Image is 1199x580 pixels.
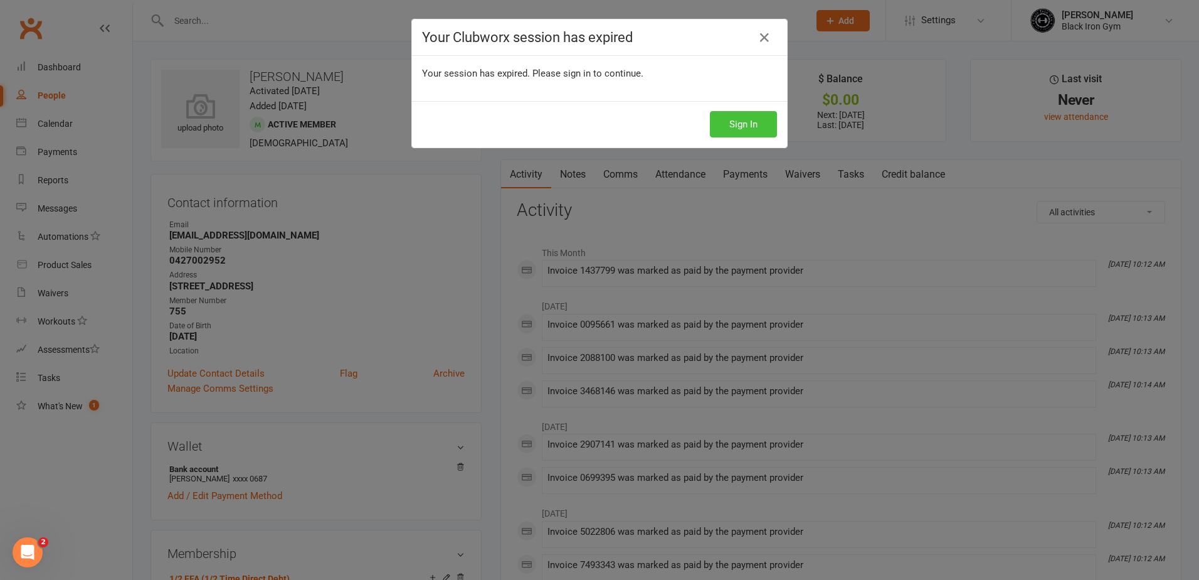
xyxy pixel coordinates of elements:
iframe: Intercom live chat [13,537,43,567]
h4: Your Clubworx session has expired [422,30,777,45]
a: Close [754,28,774,48]
button: Sign In [710,111,777,137]
span: 2 [38,537,48,547]
span: Your session has expired. Please sign in to continue. [422,68,643,79]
